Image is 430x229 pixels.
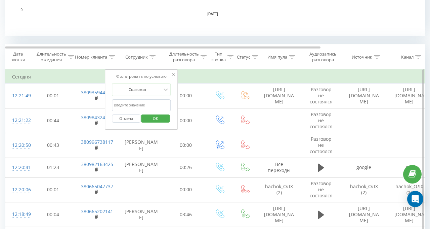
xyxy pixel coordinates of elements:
div: Статус [237,54,250,60]
td: 00:00 [165,177,207,202]
td: [URL][DOMAIN_NAME] [341,202,387,227]
td: hachok_ОЛХ (2) [257,177,301,202]
td: 00:00 [165,133,207,158]
td: 00:01 [32,84,74,108]
span: Разговор не состоялся [310,136,333,154]
td: 00:43 [32,133,74,158]
div: Сотрудник [125,54,148,60]
td: [PERSON_NAME] [118,158,165,177]
div: Фильтровать по условию [112,73,171,80]
span: Разговор не состоялся [310,86,333,105]
text: [DATE] [207,12,218,16]
div: Длительность ожидания [37,51,66,63]
div: Номер клиента [75,54,107,60]
div: Дата звонка [5,51,30,63]
div: Open Intercom Messenger [407,191,423,207]
td: 00:04 [32,202,74,227]
td: 00:00 [165,108,207,133]
span: Разговор не состоялся [310,111,333,130]
a: 380984324292 [81,114,113,121]
a: 380935944615 [81,89,113,96]
td: [PERSON_NAME] [118,202,165,227]
td: 00:26 [165,158,207,177]
div: Источник [352,54,372,60]
text: 0 [20,8,23,12]
input: Введите значение [112,99,171,111]
div: 12:21:22 [12,114,26,127]
div: Имя пула [267,54,287,60]
div: 12:18:49 [12,208,26,221]
td: 01:23 [32,158,74,177]
td: 03:46 [165,202,207,227]
td: 00:00 [165,84,207,108]
div: Канал [401,54,414,60]
td: 00:01 [32,177,74,202]
div: 12:20:50 [12,139,26,152]
button: OK [141,115,170,123]
td: Все переходы [257,158,301,177]
div: 12:20:06 [12,183,26,196]
span: Разговор не состоялся [310,180,333,199]
div: Тип звонка [211,51,226,63]
span: OK [146,113,165,124]
div: 12:20:41 [12,161,26,174]
td: [URL][DOMAIN_NAME] [257,84,301,108]
div: 12:21:49 [12,89,26,102]
a: 380982163425 [81,161,113,167]
button: Отмена [112,115,140,123]
td: [URL][DOMAIN_NAME] [341,84,387,108]
td: [PERSON_NAME] [118,133,165,158]
a: 380665202141 [81,208,113,215]
td: [URL][DOMAIN_NAME] [257,202,301,227]
div: Длительность разговора [169,51,199,63]
div: Аудиозапись разговора [307,51,339,63]
td: 00:44 [32,108,74,133]
td: hachok_ОЛХ (2) [341,177,387,202]
a: 380996738117 [81,139,113,145]
td: google [341,158,387,177]
a: 380665047737 [81,183,113,190]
